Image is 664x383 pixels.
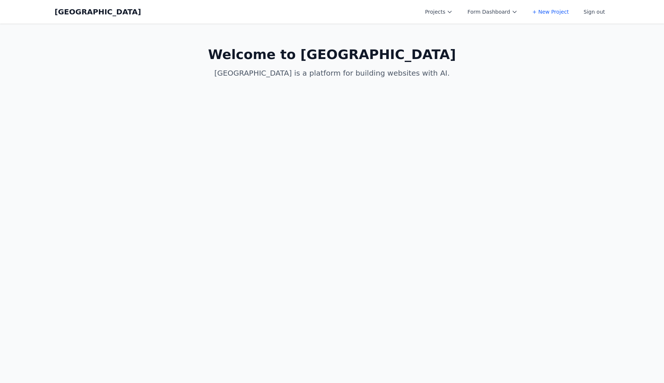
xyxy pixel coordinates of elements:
[421,5,457,18] button: Projects
[190,47,474,62] h1: Welcome to [GEOGRAPHIC_DATA]
[190,68,474,78] p: [GEOGRAPHIC_DATA] is a platform for building websites with AI.
[579,5,609,18] button: Sign out
[463,5,522,18] button: Form Dashboard
[528,5,573,18] a: + New Project
[55,7,141,17] a: [GEOGRAPHIC_DATA]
